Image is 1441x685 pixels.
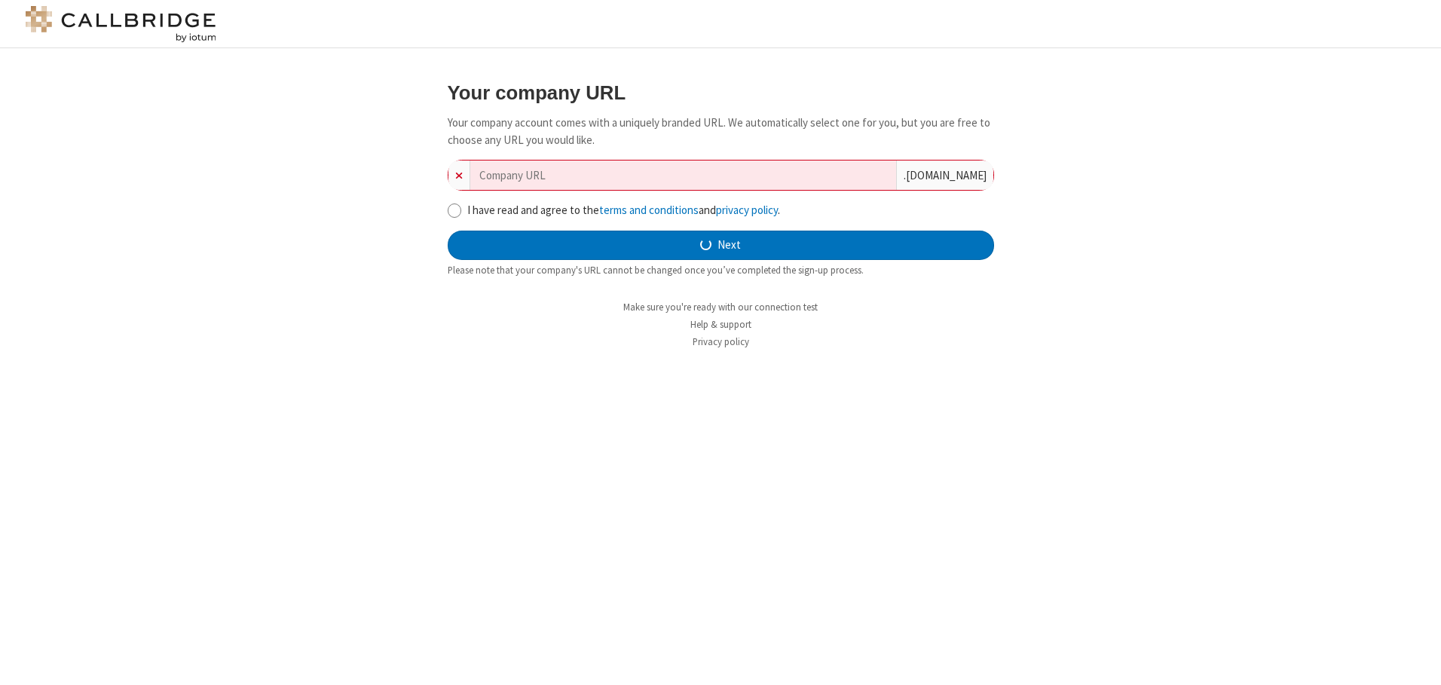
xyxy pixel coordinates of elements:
[448,231,994,261] button: Next
[717,237,741,254] span: Next
[448,82,994,103] h3: Your company URL
[623,301,818,313] a: Make sure you're ready with our connection test
[599,203,699,217] a: terms and conditions
[23,6,219,42] img: logo@2x.png
[690,318,751,331] a: Help & support
[693,335,749,348] a: Privacy policy
[448,263,994,277] div: Please note that your company's URL cannot be changed once you’ve completed the sign-up process.
[896,161,993,190] div: . [DOMAIN_NAME]
[448,115,994,148] p: Your company account comes with a uniquely branded URL. We automatically select one for you, but ...
[470,161,896,190] input: Company URL
[716,203,778,217] a: privacy policy
[467,202,994,219] label: I have read and agree to the and .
